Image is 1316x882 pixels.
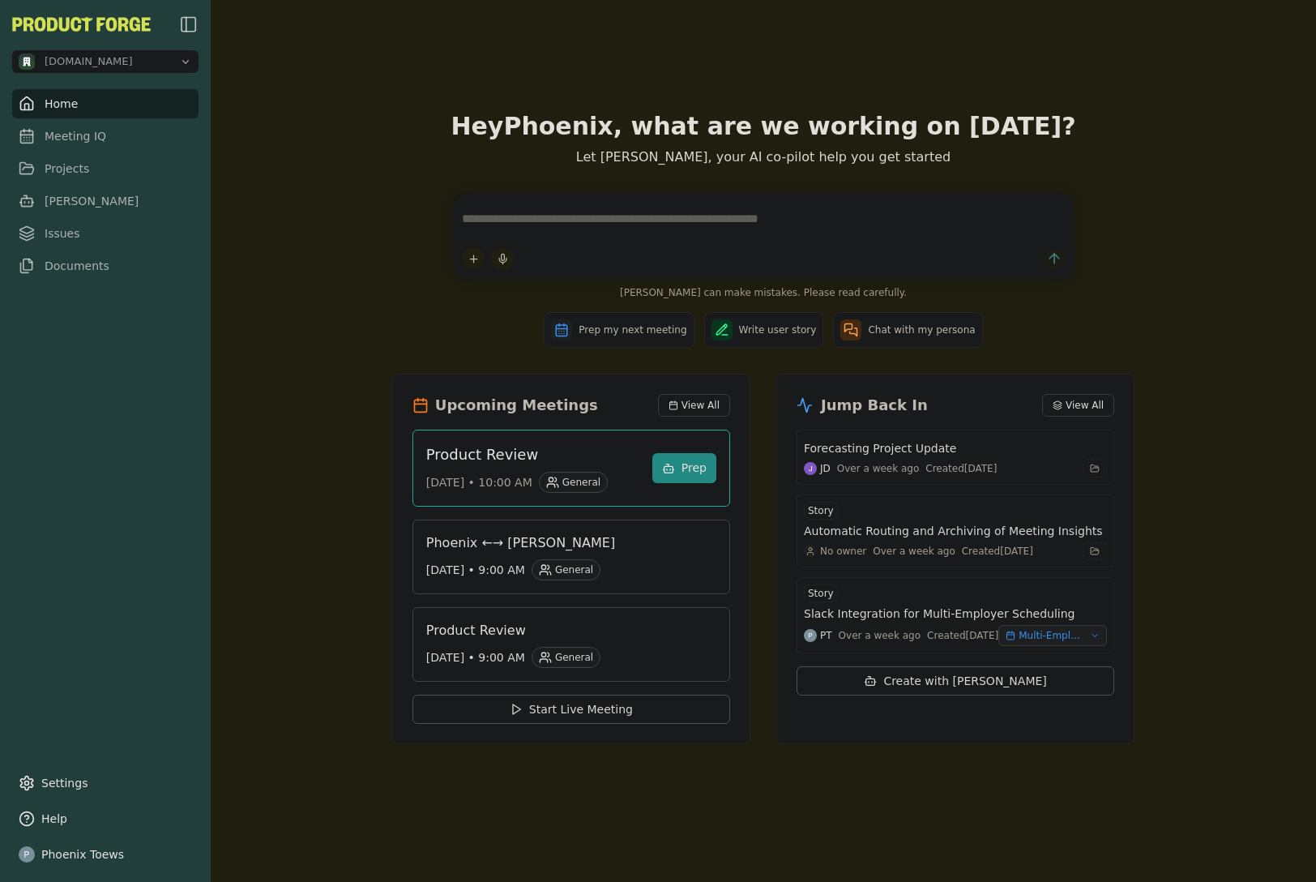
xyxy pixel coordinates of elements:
div: Story [804,502,838,520]
span: JD [820,462,831,475]
a: Product Review[DATE] • 10:00 AMGeneralPrep [412,430,730,507]
button: View All [658,394,730,417]
button: Write user story [704,312,824,348]
img: Phoenix Toews [804,629,817,642]
h2: Jump Back In [821,394,928,417]
button: Send message [1043,248,1065,270]
span: Multi-Employer Scheduling Integration [1019,629,1083,642]
div: Over a week ago [837,462,920,475]
span: Write user story [739,323,817,336]
a: Projects [12,154,199,183]
a: [PERSON_NAME] [12,186,199,216]
span: Create with [PERSON_NAME] [883,673,1046,689]
h3: Product Review [426,443,639,465]
a: Product Review[DATE] • 9:00 AMGeneral [412,607,730,682]
span: Start Live Meeting [529,701,633,717]
button: Multi-Employer Scheduling Integration [998,625,1107,646]
div: Over a week ago [839,629,921,642]
a: Documents [12,251,199,280]
span: PT [820,629,832,642]
button: PF-Logo [12,17,151,32]
h3: Automatic Routing and Archiving of Meeting Insights [804,523,1103,539]
span: Chat with my persona [868,323,975,336]
span: methodic.work [45,54,133,69]
p: Let [PERSON_NAME], your AI co-pilot help you get started [392,148,1134,167]
a: Issues [12,219,199,248]
div: Over a week ago [873,545,955,558]
div: Created [DATE] [962,545,1033,558]
div: [DATE] • 9:00 AM [426,647,703,668]
button: Add content to chat [462,247,485,270]
h3: Phoenix ←→ [PERSON_NAME] [426,533,703,553]
div: [DATE] • 10:00 AM [426,472,639,493]
div: General [532,647,600,668]
span: Prep my next meeting [579,323,686,336]
a: Meeting IQ [12,122,199,151]
h3: Slack Integration for Multi-Employer Scheduling [804,606,1075,622]
h3: Product Review [426,621,703,640]
a: Phoenix ←→ [PERSON_NAME][DATE] • 9:00 AMGeneral [412,520,730,594]
button: Close Sidebar [179,15,199,34]
img: profile [19,846,35,863]
span: [PERSON_NAME] can make mistakes. Please read carefully. [452,286,1075,299]
img: methodic.work [19,54,35,70]
div: General [539,472,608,493]
h3: Forecasting Project Update [804,440,956,456]
img: Product Forge [12,17,151,32]
a: Settings [12,769,199,798]
img: Joe DeJulio [804,462,817,475]
a: Home [12,89,199,118]
button: Start dictation [491,247,514,270]
button: Create with [PERSON_NAME] [797,666,1114,696]
div: Created [DATE] [927,629,998,642]
div: Story [804,584,838,602]
img: sidebar [179,15,199,34]
div: General [532,559,600,580]
div: Created [DATE] [925,462,997,475]
button: Prep my next meeting [544,312,694,348]
h1: Hey Phoenix , what are we working on [DATE]? [392,112,1134,141]
span: View All [1066,399,1104,412]
div: [DATE] • 9:00 AM [426,559,703,580]
button: Help [12,804,199,833]
span: Prep [681,460,707,477]
button: View All [1042,394,1114,417]
span: No owner [820,545,866,558]
h2: Upcoming Meetings [435,394,598,417]
button: Phoenix Toews [12,840,199,869]
button: Open organization switcher [12,50,199,73]
button: Chat with my persona [833,312,982,348]
span: View All [681,399,720,412]
button: Start Live Meeting [412,695,730,724]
